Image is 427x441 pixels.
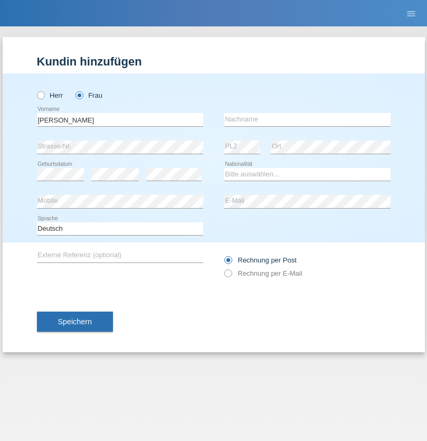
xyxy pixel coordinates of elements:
[224,256,231,269] input: Rechnung per Post
[75,91,102,99] label: Frau
[224,256,297,264] label: Rechnung per Post
[37,55,391,68] h1: Kundin hinzufügen
[224,269,302,277] label: Rechnung per E-Mail
[75,91,82,98] input: Frau
[37,312,113,332] button: Speichern
[37,91,44,98] input: Herr
[37,91,63,99] label: Herr
[406,8,416,19] i: menu
[58,317,92,326] span: Speichern
[224,269,231,283] input: Rechnung per E-Mail
[401,10,422,16] a: menu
